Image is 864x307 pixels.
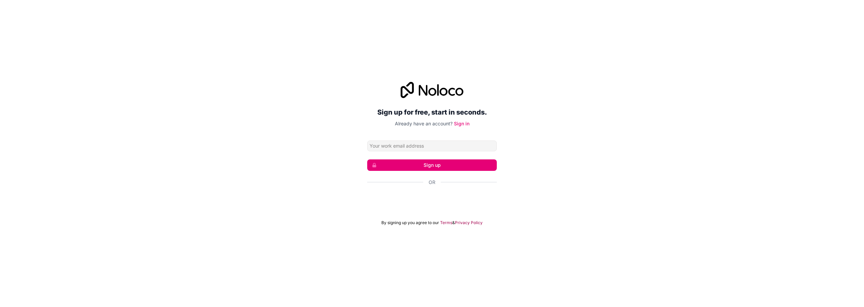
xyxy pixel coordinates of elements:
span: By signing up you agree to our [381,220,439,225]
span: & [452,220,455,225]
button: Sign up [367,159,497,171]
a: Terms [440,220,452,225]
iframe: Knop Inloggen met Google [364,193,500,208]
span: Or [429,179,435,186]
input: Email address [367,141,497,151]
span: Already have an account? [395,121,453,126]
h2: Sign up for free, start in seconds. [367,106,497,118]
a: Sign in [454,121,469,126]
a: Privacy Policy [455,220,483,225]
